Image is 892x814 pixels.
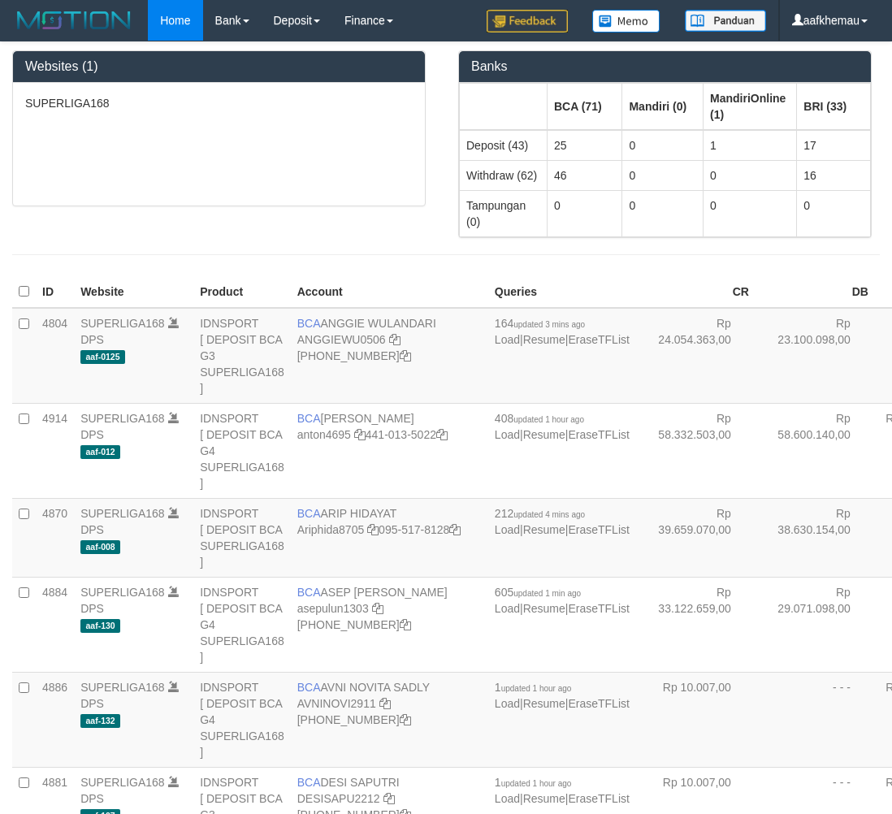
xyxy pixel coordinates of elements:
[36,672,74,767] td: 4886
[704,83,797,130] th: Group: activate to sort column ascending
[704,130,797,161] td: 1
[513,320,585,329] span: updated 3 mins ago
[400,349,411,362] a: Copy 4062213373 to clipboard
[193,672,291,767] td: IDNSPORT [ DEPOSIT BCA G4 SUPERLIGA168 ]
[354,428,366,441] a: Copy anton4695 to clipboard
[449,523,461,536] a: Copy 0955178128 to clipboard
[471,59,859,74] h3: Banks
[513,510,585,519] span: updated 4 mins ago
[495,586,630,615] span: | |
[80,317,165,330] a: SUPERLIGA168
[436,428,448,441] a: Copy 4410135022 to clipboard
[568,697,629,710] a: EraseTFList
[193,308,291,404] td: IDNSPORT [ DEPOSIT BCA G3 SUPERLIGA168 ]
[80,540,120,554] span: aaf-008
[495,317,630,346] span: | |
[523,333,565,346] a: Resume
[193,498,291,577] td: IDNSPORT [ DEPOSIT BCA SUPERLIGA168 ]
[193,577,291,672] td: IDNSPORT [ DEPOSIT BCA G4 SUPERLIGA168 ]
[25,95,413,111] p: SUPERLIGA168
[36,498,74,577] td: 4870
[636,276,756,308] th: CR
[523,428,565,441] a: Resume
[400,618,411,631] a: Copy 4062281875 to clipboard
[622,190,704,236] td: 0
[495,697,520,710] a: Load
[372,602,383,615] a: Copy asepulun1303 to clipboard
[460,160,548,190] td: Withdraw (62)
[291,276,488,308] th: Account
[25,59,413,74] h3: Websites (1)
[297,602,369,615] a: asepulun1303
[460,83,548,130] th: Group: activate to sort column ascending
[291,403,488,498] td: [PERSON_NAME] 441-013-5022
[636,577,756,672] td: Rp 33.122.659,00
[74,308,193,404] td: DPS
[36,276,74,308] th: ID
[80,619,120,633] span: aaf-130
[622,160,704,190] td: 0
[74,672,193,767] td: DPS
[495,412,630,441] span: | |
[291,308,488,404] td: ANGGIE WULANDARI [PHONE_NUMBER]
[36,403,74,498] td: 4914
[80,507,165,520] a: SUPERLIGA168
[513,415,584,424] span: updated 1 hour ago
[548,160,622,190] td: 46
[297,792,380,805] a: DESISAPU2212
[297,317,321,330] span: BCA
[80,412,165,425] a: SUPERLIGA168
[592,10,660,32] img: Button%20Memo.svg
[291,498,488,577] td: ARIP HIDAYAT 095-517-8128
[297,333,386,346] a: ANGGIEWU0506
[797,83,871,130] th: Group: activate to sort column ascending
[297,776,321,789] span: BCA
[495,317,585,330] span: 164
[495,412,584,425] span: 408
[495,681,630,710] span: | |
[383,792,395,805] a: Copy DESISAPU2212 to clipboard
[297,428,351,441] a: anton4695
[80,445,120,459] span: aaf-012
[297,697,376,710] a: AVNINOVI2911
[756,577,875,672] td: Rp 29.071.098,00
[622,130,704,161] td: 0
[523,697,565,710] a: Resume
[495,523,520,536] a: Load
[389,333,401,346] a: Copy ANGGIEWU0506 to clipboard
[568,333,629,346] a: EraseTFList
[193,276,291,308] th: Product
[636,498,756,577] td: Rp 39.659.070,00
[523,602,565,615] a: Resume
[487,10,568,32] img: Feedback.jpg
[568,523,629,536] a: EraseTFList
[756,403,875,498] td: Rp 58.600.140,00
[513,589,581,598] span: updated 1 min ago
[568,428,629,441] a: EraseTFList
[548,190,622,236] td: 0
[756,308,875,404] td: Rp 23.100.098,00
[488,276,636,308] th: Queries
[495,586,581,599] span: 605
[568,792,629,805] a: EraseTFList
[291,672,488,767] td: AVNI NOVITA SADLY [PHONE_NUMBER]
[379,697,391,710] a: Copy AVNINOVI2911 to clipboard
[636,672,756,767] td: Rp 10.007,00
[622,83,704,130] th: Group: activate to sort column ascending
[501,684,572,693] span: updated 1 hour ago
[523,523,565,536] a: Resume
[80,714,120,728] span: aaf-132
[495,428,520,441] a: Load
[501,779,572,788] span: updated 1 hour ago
[756,498,875,577] td: Rp 38.630.154,00
[297,586,321,599] span: BCA
[704,160,797,190] td: 0
[548,130,622,161] td: 25
[495,776,630,805] span: | |
[460,130,548,161] td: Deposit (43)
[297,507,321,520] span: BCA
[636,403,756,498] td: Rp 58.332.503,00
[495,507,630,536] span: | |
[495,602,520,615] a: Load
[12,8,136,32] img: MOTION_logo.png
